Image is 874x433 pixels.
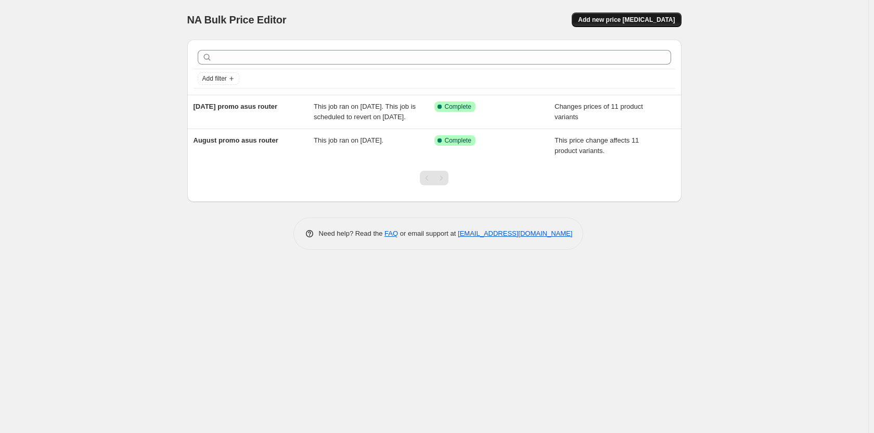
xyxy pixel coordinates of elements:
[445,103,471,111] span: Complete
[319,230,385,237] span: Need help? Read the
[314,103,416,121] span: This job ran on [DATE]. This job is scheduled to revert on [DATE].
[458,230,572,237] a: [EMAIL_ADDRESS][DOMAIN_NAME]
[578,16,675,24] span: Add new price [MEDICAL_DATA]
[555,136,639,155] span: This price change affects 11 product variants.
[194,136,278,144] span: August promo asus router
[187,14,287,26] span: NA Bulk Price Editor
[198,72,239,85] button: Add filter
[384,230,398,237] a: FAQ
[420,171,448,185] nav: Pagination
[572,12,681,27] button: Add new price [MEDICAL_DATA]
[445,136,471,145] span: Complete
[202,74,227,83] span: Add filter
[194,103,278,110] span: [DATE] promo asus router
[398,230,458,237] span: or email support at
[314,136,383,144] span: This job ran on [DATE].
[555,103,643,121] span: Changes prices of 11 product variants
